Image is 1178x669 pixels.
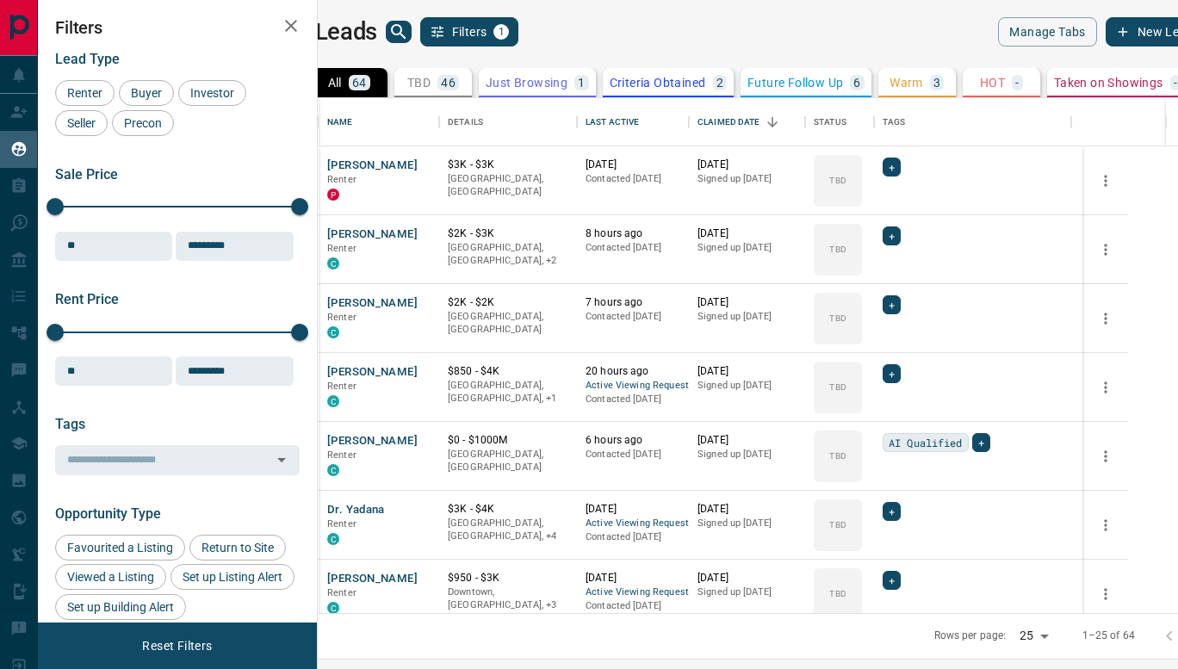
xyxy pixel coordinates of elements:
[697,226,797,241] p: [DATE]
[998,17,1096,46] button: Manage Tabs
[889,365,895,382] span: +
[448,364,568,379] p: $850 - $4K
[829,587,846,600] p: TBD
[448,433,568,448] p: $0 - $1000M
[889,503,895,520] span: +
[55,416,85,432] span: Tags
[697,517,797,530] p: Signed up [DATE]
[327,226,418,243] button: [PERSON_NAME]
[697,433,797,448] p: [DATE]
[883,295,901,314] div: +
[55,291,119,307] span: Rent Price
[119,80,174,106] div: Buyer
[1015,77,1019,89] p: -
[170,564,294,590] div: Set up Listing Alert
[577,98,689,146] div: Last Active
[697,158,797,172] p: [DATE]
[327,533,339,545] div: condos.ca
[448,585,568,612] p: North York, Midtown | Central, Toronto
[327,158,418,174] button: [PERSON_NAME]
[420,17,519,46] button: Filters1
[327,243,356,254] span: Renter
[978,434,984,451] span: +
[697,241,797,255] p: Signed up [DATE]
[61,570,160,584] span: Viewed a Listing
[586,433,680,448] p: 6 hours ago
[1082,629,1135,643] p: 1–25 of 64
[55,594,186,620] div: Set up Building Alert
[883,158,901,177] div: +
[327,257,339,269] div: condos.ca
[270,448,294,472] button: Open
[448,241,568,268] p: Midtown | Central, Toronto
[327,395,339,407] div: condos.ca
[448,517,568,543] p: Etobicoke, North York, East End, Toronto
[586,364,680,379] p: 20 hours ago
[814,98,846,146] div: Status
[439,98,577,146] div: Details
[586,226,680,241] p: 8 hours ago
[889,296,895,313] span: +
[448,502,568,517] p: $3K - $4K
[327,587,356,598] span: Renter
[327,464,339,476] div: condos.ca
[1174,77,1177,89] p: -
[448,310,568,337] p: [GEOGRAPHIC_DATA], [GEOGRAPHIC_DATA]
[610,77,706,89] p: Criteria Obtained
[697,364,797,379] p: [DATE]
[448,448,568,474] p: [GEOGRAPHIC_DATA], [GEOGRAPHIC_DATA]
[829,312,846,325] p: TBD
[934,629,1007,643] p: Rows per page:
[61,116,102,130] span: Seller
[61,86,108,100] span: Renter
[327,174,356,185] span: Renter
[883,98,906,146] div: Tags
[184,86,240,100] span: Investor
[327,502,385,518] button: Dr. Yadana
[61,541,179,554] span: Favourited a Listing
[760,110,784,134] button: Sort
[829,174,846,187] p: TBD
[586,448,680,461] p: Contacted [DATE]
[55,80,115,106] div: Renter
[327,433,418,449] button: [PERSON_NAME]
[1054,77,1163,89] p: Taken on Showings
[889,434,963,451] span: AI Qualified
[586,393,680,406] p: Contacted [DATE]
[1093,237,1119,263] button: more
[448,571,568,585] p: $950 - $3K
[697,172,797,186] p: Signed up [DATE]
[319,98,439,146] div: Name
[327,571,418,587] button: [PERSON_NAME]
[327,189,339,201] div: property.ca
[883,571,901,590] div: +
[55,51,120,67] span: Lead Type
[697,98,760,146] div: Claimed Date
[586,585,680,600] span: Active Viewing Request
[441,77,456,89] p: 46
[125,86,168,100] span: Buyer
[327,381,356,392] span: Renter
[328,77,342,89] p: All
[586,158,680,172] p: [DATE]
[327,518,356,530] span: Renter
[1093,306,1119,331] button: more
[327,326,339,338] div: condos.ca
[586,517,680,531] span: Active Viewing Request
[327,602,339,614] div: condos.ca
[689,98,805,146] div: Claimed Date
[805,98,874,146] div: Status
[889,572,895,589] span: +
[278,18,377,46] h1: My Leads
[697,571,797,585] p: [DATE]
[178,80,246,106] div: Investor
[747,77,843,89] p: Future Follow Up
[697,295,797,310] p: [DATE]
[1093,512,1119,538] button: more
[327,312,356,323] span: Renter
[586,310,680,324] p: Contacted [DATE]
[448,226,568,241] p: $2K - $3K
[697,448,797,461] p: Signed up [DATE]
[697,585,797,599] p: Signed up [DATE]
[890,77,923,89] p: Warm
